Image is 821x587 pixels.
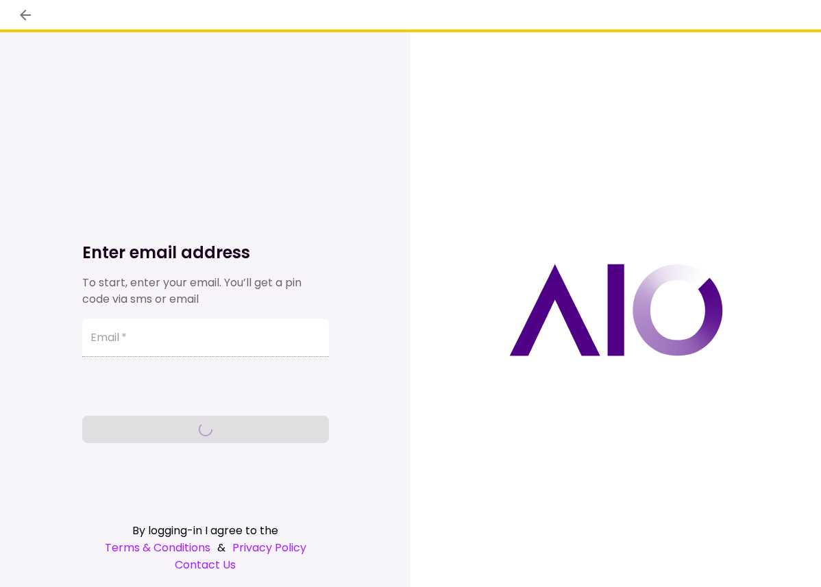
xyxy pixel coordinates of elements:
[82,539,329,556] div: &
[82,556,329,573] a: Contact Us
[509,264,723,356] img: AIO logo
[82,522,329,539] div: By logging-in I agree to the
[82,242,329,264] h1: Enter email address
[232,539,306,556] a: Privacy Policy
[14,3,37,27] button: back
[82,275,329,308] div: To start, enter your email. You’ll get a pin code via sms or email
[105,539,210,556] a: Terms & Conditions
